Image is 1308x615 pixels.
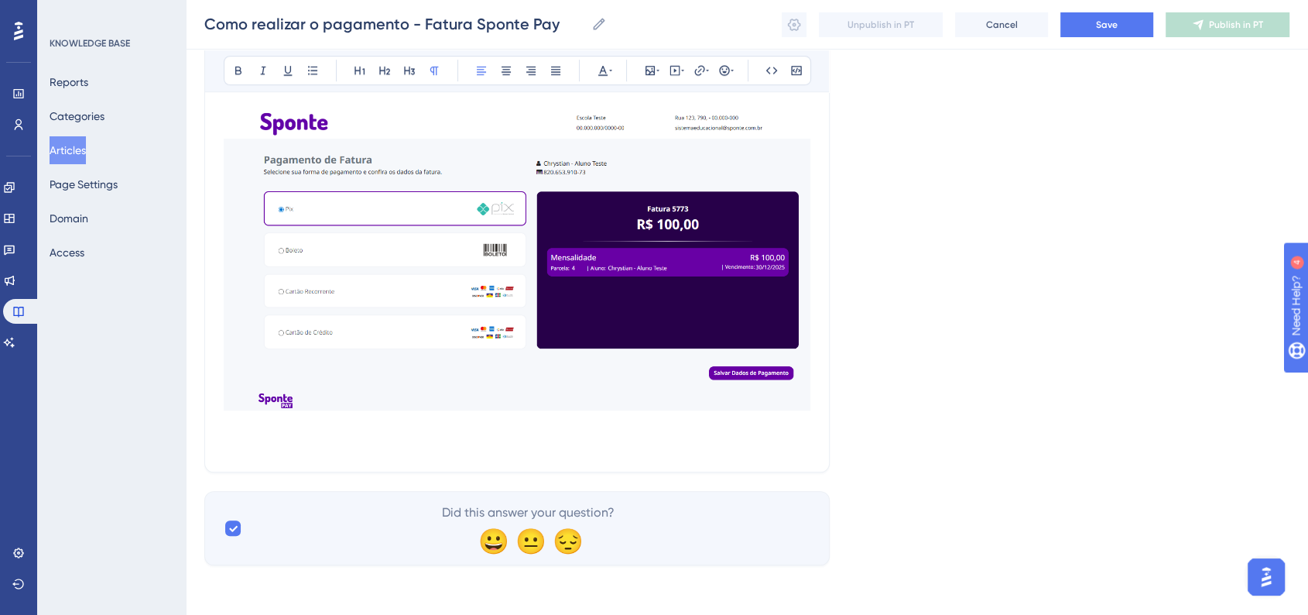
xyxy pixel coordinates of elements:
[819,12,943,37] button: Unpublish in PT
[1166,12,1289,37] button: Publish in PT
[1243,554,1289,600] iframe: UserGuiding AI Assistant Launcher
[50,239,84,266] button: Access
[36,4,97,22] span: Need Help?
[1096,19,1118,31] span: Save
[50,37,130,50] div: KNOWLEDGE BASE
[50,68,88,96] button: Reports
[986,19,1018,31] span: Cancel
[50,204,88,232] button: Domain
[442,503,615,522] span: Did this answer your question?
[847,19,914,31] span: Unpublish in PT
[1060,12,1153,37] button: Save
[204,13,585,35] input: Article Name
[553,528,577,553] div: 😔
[50,102,104,130] button: Categories
[955,12,1048,37] button: Cancel
[1209,19,1263,31] span: Publish in PT
[515,528,540,553] div: 😐
[50,170,118,198] button: Page Settings
[50,136,86,164] button: Articles
[478,528,503,553] div: 😀
[108,8,112,20] div: 4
